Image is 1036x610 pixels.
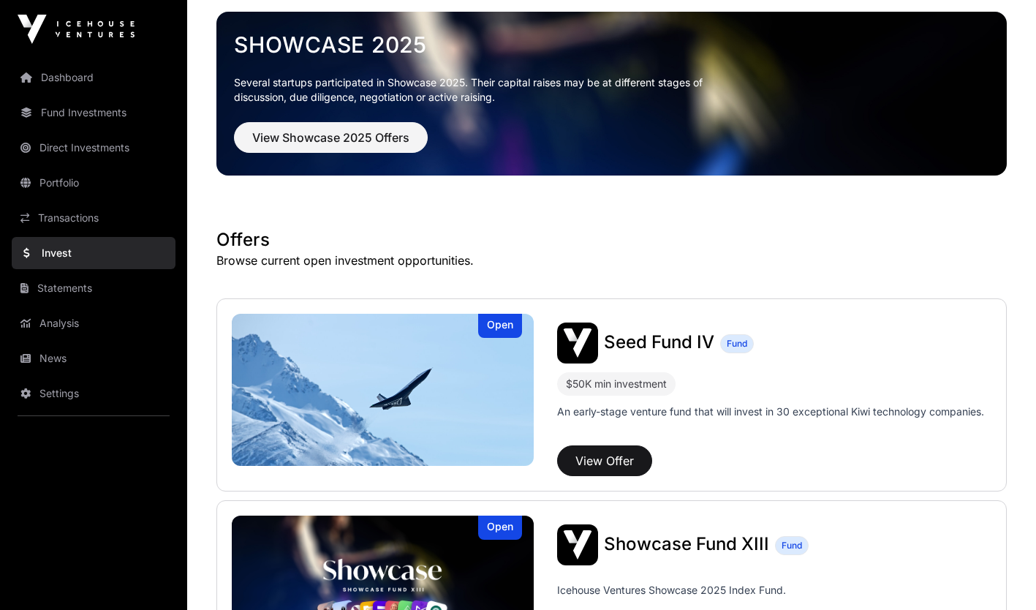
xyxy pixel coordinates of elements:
p: Several startups participated in Showcase 2025. Their capital raises may be at different stages o... [234,75,725,105]
a: Seed Fund IV [604,334,714,353]
a: Invest [12,237,175,269]
span: Seed Fund IV [604,331,714,353]
a: Analysis [12,307,175,339]
p: Browse current open investment opportunities. [216,252,1007,269]
span: Showcase Fund XIII [604,533,769,554]
a: Seed Fund IVOpen [232,314,534,466]
a: Direct Investments [12,132,175,164]
div: Open [478,314,522,338]
img: Icehouse Ventures Logo [18,15,135,44]
a: Fund Investments [12,97,175,129]
p: An early-stage venture fund that will invest in 30 exceptional Kiwi technology companies. [557,404,984,419]
span: Fund [727,338,747,350]
p: Icehouse Ventures Showcase 2025 Index Fund. [557,583,786,598]
a: Dashboard [12,61,175,94]
img: Seed Fund IV [557,323,598,364]
a: Statements [12,272,175,304]
a: View Showcase 2025 Offers [234,137,428,151]
div: Open [478,516,522,540]
span: View Showcase 2025 Offers [252,129,409,146]
span: Fund [782,540,802,551]
a: News [12,342,175,374]
div: $50K min investment [557,372,676,396]
a: Settings [12,377,175,410]
a: Transactions [12,202,175,234]
button: View Showcase 2025 Offers [234,122,428,153]
button: View Offer [557,445,652,476]
a: Showcase Fund XIII [604,535,769,554]
a: Portfolio [12,167,175,199]
h1: Offers [216,228,1007,252]
iframe: Chat Widget [963,540,1036,610]
img: Showcase 2025 [216,12,1007,176]
img: Seed Fund IV [232,314,534,466]
a: Showcase 2025 [234,31,989,58]
img: Showcase Fund XIII [557,524,598,565]
div: $50K min investment [566,375,667,393]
